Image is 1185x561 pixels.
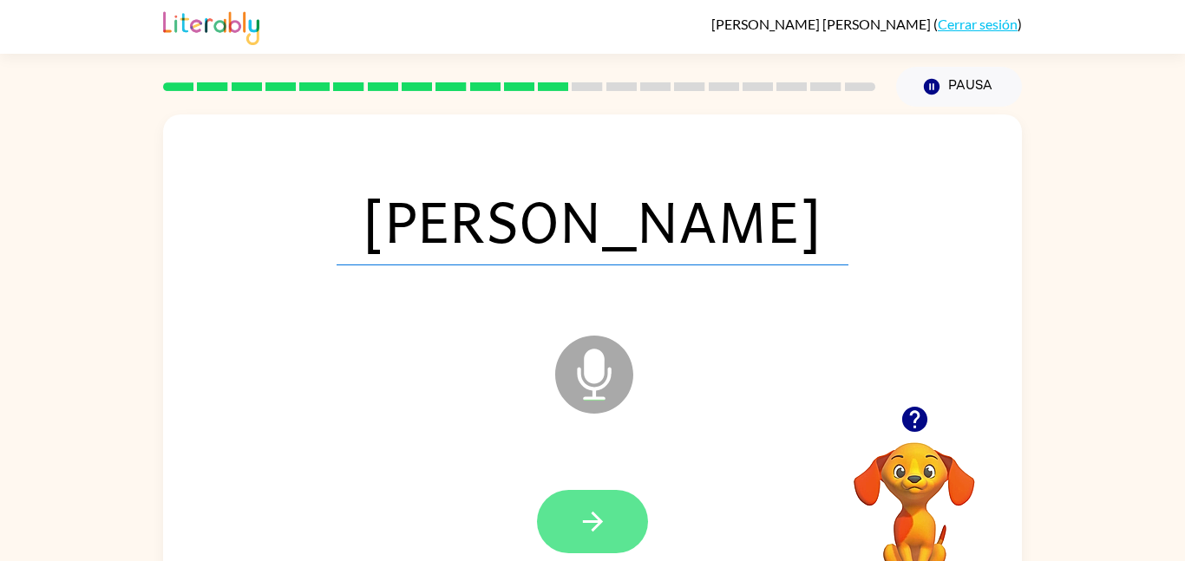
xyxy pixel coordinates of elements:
[711,16,1022,32] div: ( )
[896,67,1022,107] button: Pausa
[711,16,933,32] span: [PERSON_NAME] [PERSON_NAME]
[938,16,1018,32] a: Cerrar sesión
[337,175,848,265] span: [PERSON_NAME]
[163,7,259,45] img: Literably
